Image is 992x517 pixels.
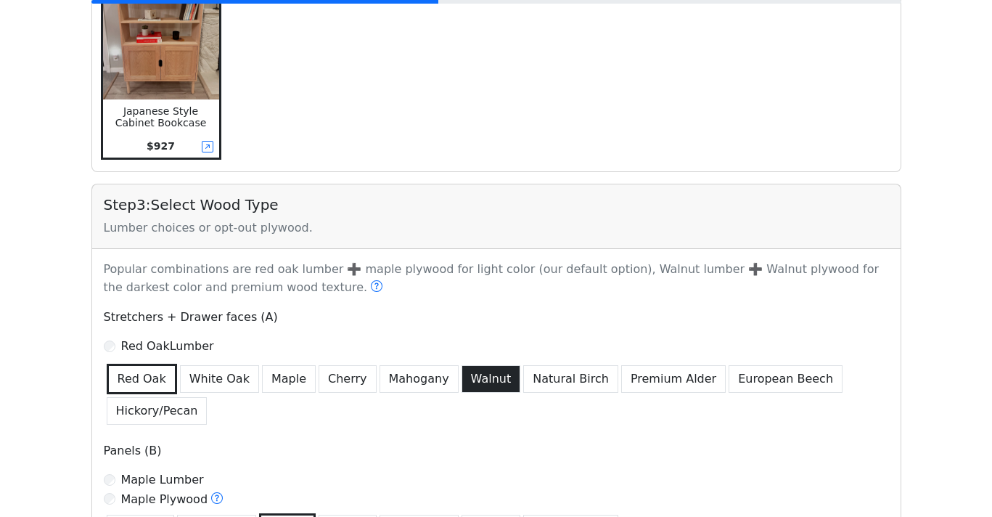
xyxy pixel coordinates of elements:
[729,365,843,393] button: European Beech
[121,490,224,509] label: Maple Plywood
[380,365,459,393] button: Mahogany
[180,365,259,393] button: White Oak
[95,261,898,297] p: Popular combinations are red oak lumber ➕ maple plywood for light color (our default option), Wal...
[147,140,175,152] span: $ 927
[121,471,204,489] label: Maple Lumber
[107,397,208,425] button: Hickory/Pecan
[462,365,521,393] button: Walnut
[370,278,383,297] button: Do people pick a different wood?
[319,365,377,393] button: Cherry
[104,196,889,213] h5: Step 3 : Select Wood Type
[621,365,726,393] button: Premium Alder
[262,365,316,393] button: Maple
[121,338,214,355] label: Red Oak Lumber
[107,364,177,394] button: Red Oak
[103,105,219,129] div: Japanese Style Cabinet Bookcase
[104,444,162,457] span: Panels (B)
[104,219,889,237] div: Lumber choices or opt-out plywood.
[104,310,278,324] span: Stretchers + Drawer faces (A)
[115,105,207,129] small: Japanese Style Cabinet Bookcase
[523,365,618,393] button: Natural Birch
[210,490,224,509] button: Maple Plywood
